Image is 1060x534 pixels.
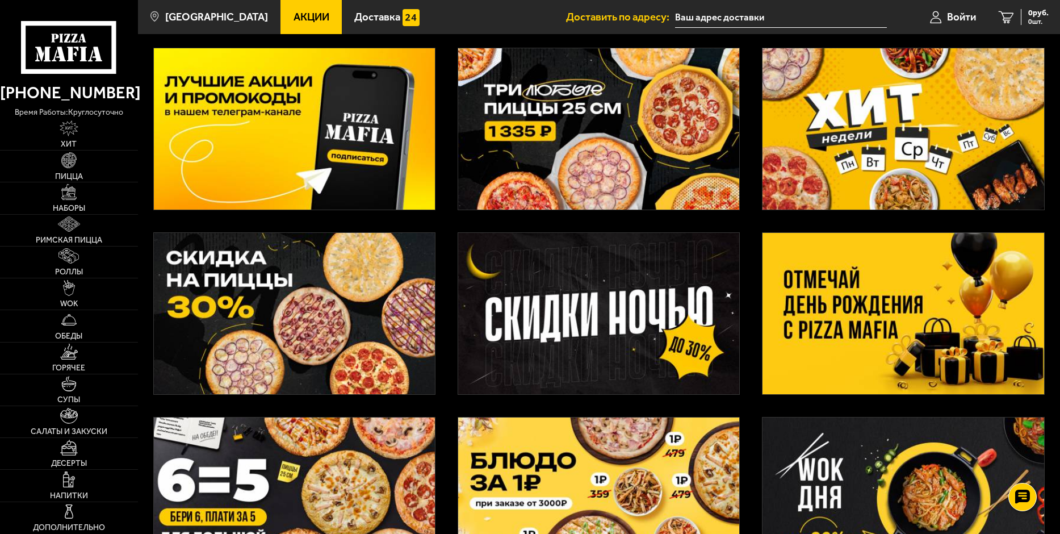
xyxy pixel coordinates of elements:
span: Салаты и закуски [31,428,107,436]
span: Наборы [53,205,85,212]
span: Доставить по адресу: [566,12,675,23]
span: Дополнительно [33,524,105,532]
span: Обеды [55,332,82,340]
span: Римская пицца [36,236,102,244]
span: [GEOGRAPHIC_DATA] [165,12,268,23]
span: Горячее [52,364,85,372]
span: WOK [60,300,78,308]
span: 0 руб. [1028,9,1049,17]
span: Доставка [354,12,400,23]
span: Супы [57,396,80,404]
span: Напитки [50,492,88,500]
span: Санкт-Петербург набережная реки Фонтанки 117 [675,7,887,28]
input: Ваш адрес доставки [675,7,887,28]
span: Роллы [55,268,83,276]
span: Войти [947,12,976,23]
span: Акции [294,12,329,23]
img: 15daf4d41897b9f0e9f617042186c801.svg [403,9,419,26]
span: Пицца [55,173,83,181]
span: Хит [61,140,77,148]
span: Десерты [51,460,87,468]
span: 0 шт. [1028,18,1049,25]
